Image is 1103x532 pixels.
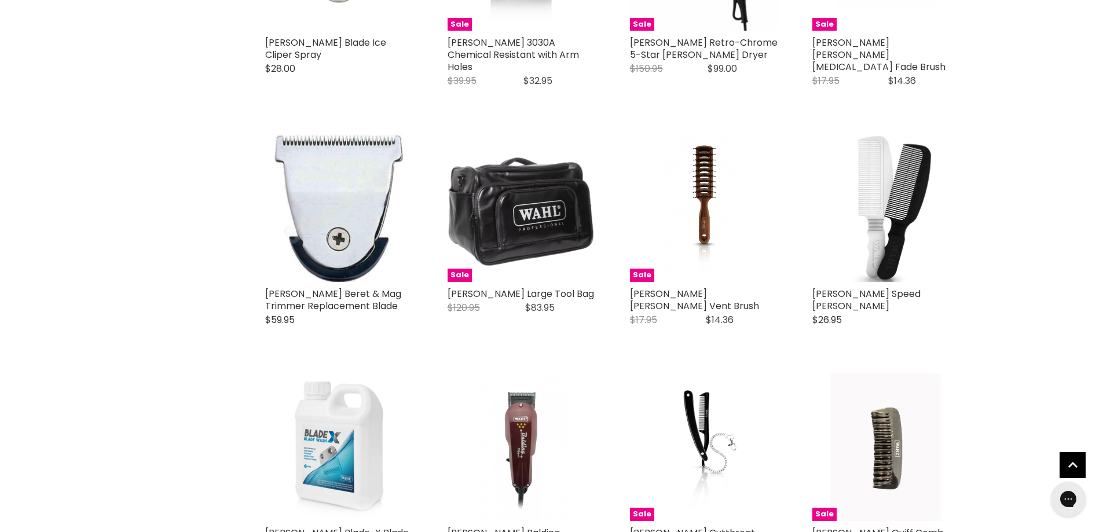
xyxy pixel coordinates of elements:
[448,373,595,521] a: Wahl Balding Clipper Wahl Balding Clipper
[630,373,778,521] a: Wahl Cutthroat Comb with Chain Sale
[265,287,401,313] a: [PERSON_NAME] Beret & Mag Trimmer Replacement Blade
[265,373,413,521] img: Wahl Blade-X Blade Wash
[812,373,960,521] a: Wahl Quiff Comb Sale
[630,62,663,75] span: $150.95
[448,134,595,282] a: Wahl Large Tool Bag Wahl Large Tool Bag Sale
[265,134,413,282] img: Wahl Beret & Mag Trimmer Replacement Blade
[812,18,837,31] span: Sale
[630,36,778,61] a: [PERSON_NAME] Retro-Chrome 5-Star [PERSON_NAME] Dryer
[523,74,552,87] span: $32.95
[630,269,654,282] span: Sale
[630,134,778,282] a: Wahl Barber Vent Brush Sale
[630,287,759,313] a: [PERSON_NAME] [PERSON_NAME] Vent Brush
[888,74,916,87] span: $14.36
[812,313,842,326] span: $26.95
[812,287,921,313] a: [PERSON_NAME] Speed [PERSON_NAME]
[448,269,472,282] span: Sale
[706,313,734,326] span: $14.36
[812,74,840,87] span: $17.95
[812,36,946,74] a: [PERSON_NAME] [PERSON_NAME] [MEDICAL_DATA] Fade Brush
[654,373,753,521] img: Wahl Cutthroat Comb with Chain
[448,134,595,282] img: Wahl Large Tool Bag
[630,313,657,326] span: $17.95
[708,62,737,75] span: $99.00
[448,18,472,31] span: Sale
[448,301,480,314] span: $120.95
[265,36,386,61] a: [PERSON_NAME] Blade Ice Cliper Spray
[630,18,654,31] span: Sale
[630,508,654,521] span: Sale
[448,36,579,74] a: [PERSON_NAME] 3030A Chemical Resistant with Arm Holes
[265,313,295,326] span: $59.95
[654,134,753,282] img: Wahl Barber Vent Brush
[472,373,570,521] img: Wahl Balding Clipper
[265,62,295,75] span: $28.00
[830,373,941,521] img: Wahl Quiff Comb
[812,134,960,282] a: Wahl Speed Combs Wahl Speed Combs
[525,301,555,314] span: $83.95
[448,287,594,300] a: [PERSON_NAME] Large Tool Bag
[1045,478,1091,520] iframe: Gorgias live chat messenger
[812,134,960,282] img: Wahl Speed Combs
[448,74,477,87] span: $39.95
[812,508,837,521] span: Sale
